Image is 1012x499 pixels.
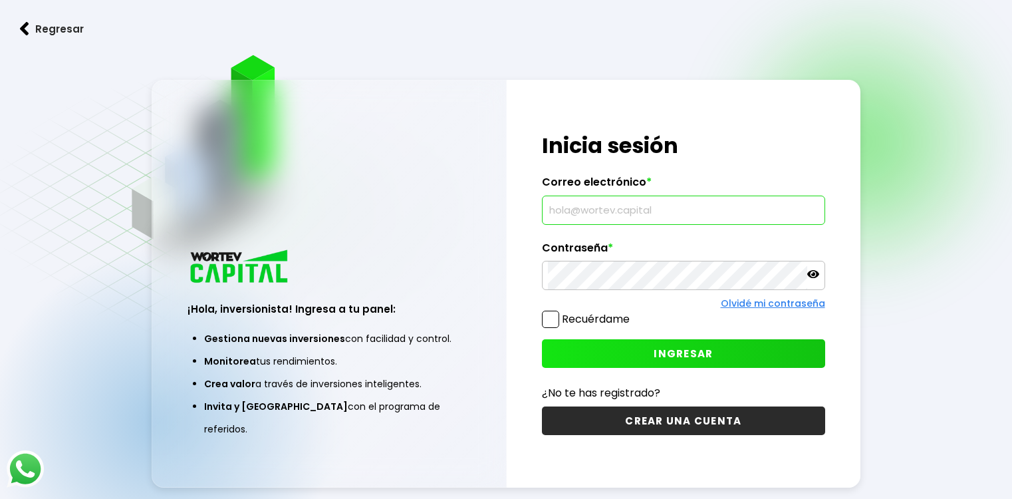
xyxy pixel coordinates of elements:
li: tus rendimientos. [204,350,453,373]
p: ¿No te has registrado? [542,385,824,401]
img: logo_wortev_capital [188,248,293,287]
h1: Inicia sesión [542,130,824,162]
span: INGRESAR [654,347,713,361]
button: INGRESAR [542,339,824,368]
li: con el programa de referidos. [204,395,453,440]
label: Correo electrónico [542,176,824,196]
label: Contraseña [542,242,824,261]
h3: ¡Hola, inversionista! Ingresa a tu panel: [188,301,470,317]
img: flecha izquierda [20,22,29,36]
label: Recuérdame [562,311,630,327]
span: Invita y [GEOGRAPHIC_DATA] [204,400,348,413]
a: Olvidé mi contraseña [721,297,825,310]
a: ¿No te has registrado?CREAR UNA CUENTA [542,385,824,435]
img: logos_whatsapp-icon.242b2217.svg [7,450,44,488]
button: CREAR UNA CUENTA [542,407,824,435]
input: hola@wortev.capital [548,196,819,224]
span: Crea valor [204,377,255,391]
span: Monitorea [204,355,256,368]
span: Gestiona nuevas inversiones [204,332,345,345]
li: a través de inversiones inteligentes. [204,373,453,395]
li: con facilidad y control. [204,327,453,350]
